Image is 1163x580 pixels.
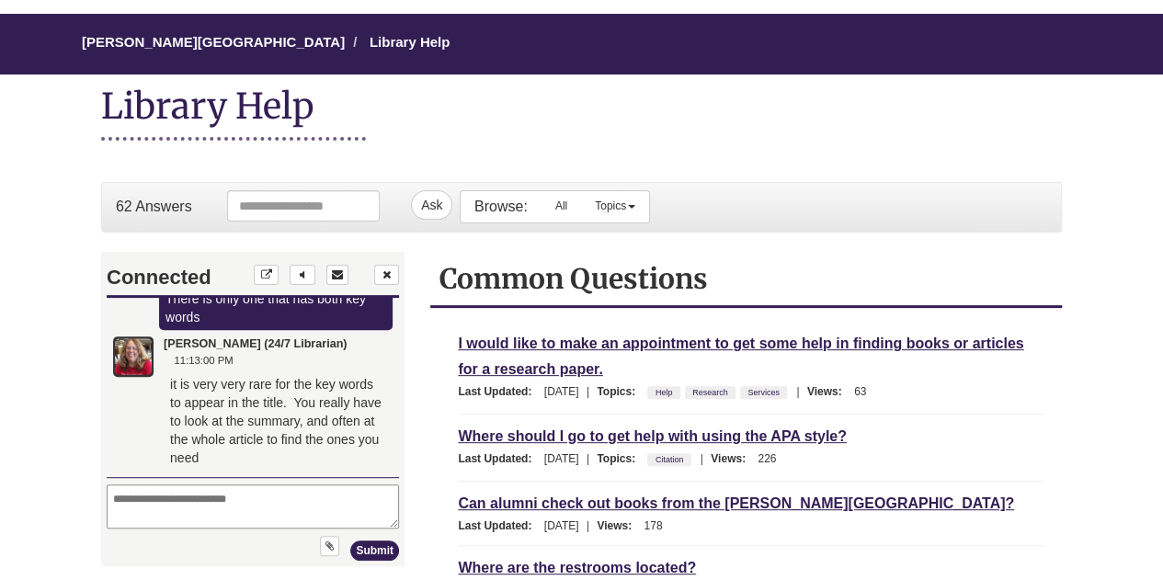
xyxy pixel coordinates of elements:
[542,191,581,221] a: All
[458,385,541,398] span: Last Updated:
[854,385,866,398] span: 63
[544,519,579,532] span: [DATE]
[653,382,676,403] a: Help
[101,252,403,566] div: Chat Widget
[696,452,708,465] span: |
[644,519,662,532] span: 178
[458,493,1014,514] a: Can alumni check out books from the [PERSON_NAME][GEOGRAPHIC_DATA]?
[458,333,1023,380] a: I would like to make an appointment to get some help in finding books or articles for a research ...
[248,288,297,308] button: Submit
[597,452,644,465] span: Topics:
[544,452,579,465] span: [DATE]
[458,519,541,532] span: Last Updated:
[458,452,541,465] span: Last Updated:
[458,557,696,578] a: Where are the restrooms located?
[792,385,804,398] span: |
[690,382,731,403] a: Research
[581,191,649,221] a: Topics
[647,452,695,465] ul: Topics:
[582,519,594,532] span: |
[544,385,579,398] span: [DATE]
[474,197,528,217] p: Browse:
[102,253,404,565] iframe: Chat Widget
[582,452,594,465] span: |
[745,382,782,403] a: Services
[101,84,366,141] h1: Library Help
[82,34,345,50] a: [PERSON_NAME][GEOGRAPHIC_DATA]
[758,452,776,465] span: 226
[653,449,687,470] a: Citation
[439,261,1053,296] h2: Common Questions
[458,426,847,447] a: Where should I go to get help with using the APA style?
[370,34,450,50] a: Library Help
[116,197,192,217] p: 62 Answers
[647,385,792,398] ul: Topics:
[711,452,755,465] span: Views:
[411,190,452,220] button: Ask
[807,385,851,398] span: Views:
[597,385,644,398] span: Topics:
[582,385,594,398] span: |
[597,519,641,532] span: Views:
[218,283,237,303] button: Upload File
